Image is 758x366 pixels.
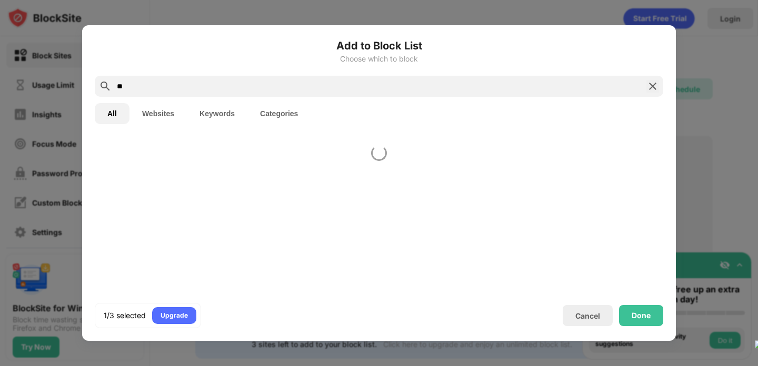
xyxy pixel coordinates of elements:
button: Keywords [187,103,247,124]
button: All [95,103,129,124]
h6: Add to Block List [95,38,663,54]
button: Websites [129,103,187,124]
div: Done [632,311,651,320]
img: search.svg [99,80,112,93]
div: Choose which to block [95,55,663,63]
div: Upgrade [161,310,188,321]
div: Cancel [575,311,600,320]
button: Categories [247,103,311,124]
div: 1/3 selected [104,310,146,321]
img: search-close [646,80,659,93]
